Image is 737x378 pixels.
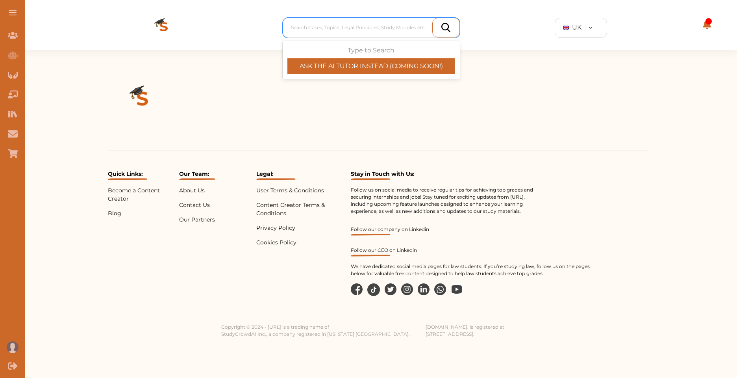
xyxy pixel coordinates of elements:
[351,226,598,236] a: Follow our company on Linkedin
[256,201,348,218] p: Content Creator Terms & Conditions
[132,6,195,50] img: Logo
[287,46,455,74] div: Type to Search
[589,27,593,29] img: arrow-down
[434,283,446,295] img: wp
[108,65,177,135] img: Logo
[287,61,455,71] p: ASK THE AI TUTOR INSTEAD (COMING SOON!)
[108,209,176,218] p: Blog
[179,201,215,209] p: Contact Us
[256,224,348,232] p: Privacy Policy
[179,216,215,224] p: Our Partners
[351,283,363,295] img: facebook
[351,170,598,180] p: Stay in Touch with Us:
[221,324,410,338] p: Copyright © 2024 - [URL] is a trading name of StudyCrowdAI Inc., a company registered in [US_STAT...
[351,247,598,257] a: Follow our CEO on Linkedin
[256,238,348,247] p: Cookies Policy
[351,234,390,236] img: Under
[426,324,504,338] p: [DOMAIN_NAME]. is registered at [STREET_ADDRESS].
[451,283,463,295] img: wp
[351,178,390,180] img: Under
[7,341,19,353] img: User profile
[179,178,215,180] img: Under
[385,283,396,295] img: tw
[108,178,147,180] img: Under
[256,186,348,195] p: User Terms & Conditions
[351,255,390,257] img: Under
[572,23,581,32] span: UK
[256,178,296,180] img: Under
[351,186,548,215] p: Follow us on social media to receive regular tips for achieving top grades and securing internshi...
[108,186,176,203] p: Become a Content Creator
[563,26,569,30] img: GB Flag
[441,23,450,32] img: search_icon
[108,170,176,180] p: Quick Links:
[256,170,348,180] p: Legal:
[179,186,215,195] p: About Us
[401,283,413,295] img: in
[418,283,430,295] img: li
[602,170,649,172] iframe: Reviews Badge Modern Widget
[179,170,215,180] p: Our Team:
[510,194,524,200] a: [URL]
[351,263,598,277] p: We have dedicated social media pages for law students. If you’re studying law, follow us on the p...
